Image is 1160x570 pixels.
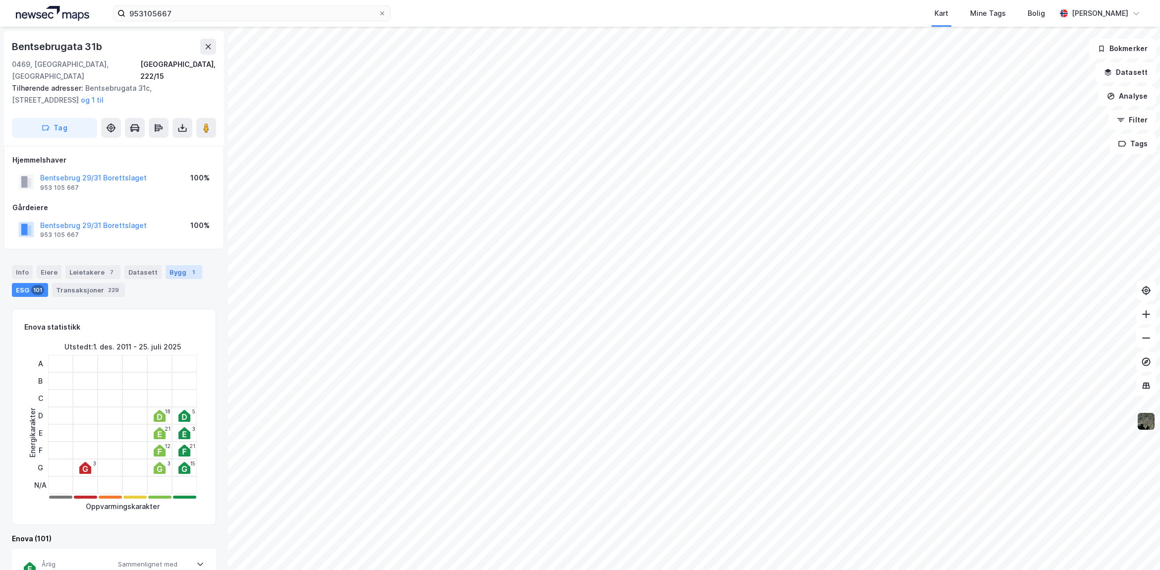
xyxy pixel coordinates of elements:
div: Kart [934,7,948,19]
div: Bolig [1028,7,1045,19]
div: 18 [165,408,171,414]
div: 100% [190,220,210,231]
button: Filter [1108,110,1156,130]
div: 101 [31,285,44,295]
div: 21 [189,443,195,449]
button: Tags [1110,134,1156,154]
div: D [34,407,47,424]
div: Hjemmelshaver [12,154,216,166]
button: Tag [12,118,97,138]
div: 3 [168,460,171,466]
div: 0469, [GEOGRAPHIC_DATA], [GEOGRAPHIC_DATA] [12,58,140,82]
div: 5 [192,408,195,414]
div: E [34,424,47,442]
div: 15 [190,460,195,466]
div: 21 [165,426,171,432]
div: N/A [34,476,47,494]
div: 12 [165,443,171,449]
div: Gårdeiere [12,202,216,214]
div: Enova statistikk [24,321,80,333]
div: Bentsebrugata 31c, [STREET_ADDRESS] [12,82,208,106]
div: 7 [107,267,116,277]
div: Oppvarmingskarakter [86,501,160,513]
div: [GEOGRAPHIC_DATA], 222/15 [140,58,216,82]
div: 229 [106,285,121,295]
div: B [34,372,47,390]
div: 1 [188,267,198,277]
img: logo.a4113a55bc3d86da70a041830d287a7e.svg [16,6,89,21]
div: Transaksjoner [52,283,125,297]
div: C [34,390,47,407]
div: [PERSON_NAME] [1072,7,1128,19]
span: Tilhørende adresser: [12,84,85,92]
div: Bygg [166,265,202,279]
button: Analyse [1099,86,1156,106]
div: ESG [12,283,48,297]
img: 9k= [1137,412,1156,431]
button: Bokmerker [1089,39,1156,58]
div: 953 105 667 [40,231,79,239]
button: Datasett [1096,62,1156,82]
iframe: Chat Widget [1110,522,1160,570]
div: F [34,442,47,459]
div: Utstedt : 1. des. 2011 - 25. juli 2025 [64,341,181,353]
div: Bentsebrugata 31b [12,39,104,55]
div: G [34,459,47,476]
div: Kontrollprogram for chat [1110,522,1160,570]
div: 953 105 667 [40,184,79,192]
div: 3 [192,426,195,432]
div: Eiere [37,265,61,279]
div: Mine Tags [970,7,1006,19]
div: Datasett [124,265,162,279]
div: Enova (101) [12,533,216,545]
div: A [34,355,47,372]
div: Info [12,265,33,279]
div: Energikarakter [27,408,39,457]
div: Leietakere [65,265,120,279]
div: 3 [93,460,96,466]
div: 100% [190,172,210,184]
input: Søk på adresse, matrikkel, gårdeiere, leietakere eller personer [125,6,378,21]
